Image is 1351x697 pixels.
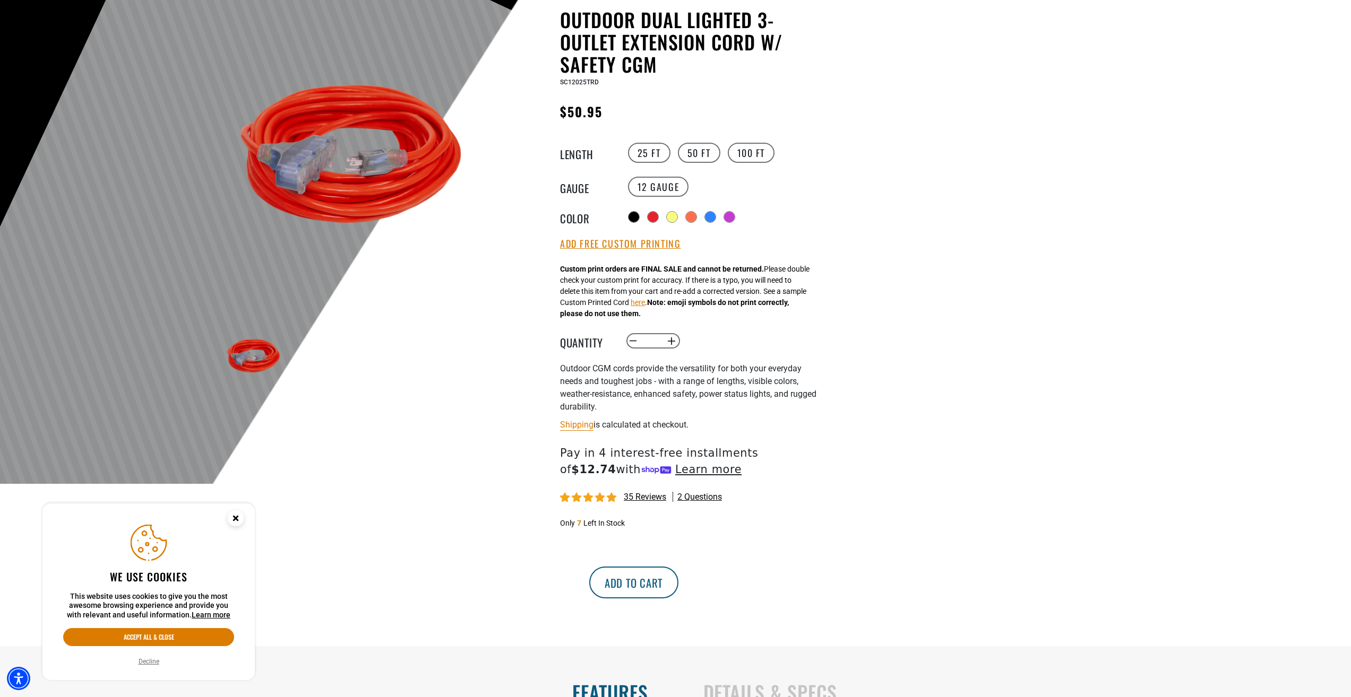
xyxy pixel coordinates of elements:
span: SC12025TRD [560,79,599,86]
span: $50.95 [560,102,603,121]
label: 100 FT [728,143,775,163]
legend: Length [560,146,613,160]
span: 4.80 stars [560,493,618,503]
legend: Color [560,210,613,224]
p: This website uses cookies to give you the most awesome browsing experience and provide you with r... [63,592,234,620]
span: 7 [577,519,581,527]
button: Decline [135,656,162,667]
span: Left In Stock [583,519,625,527]
button: here [631,297,645,308]
a: This website uses cookies to give you the most awesome browsing experience and provide you with r... [192,611,230,619]
div: Please double check your custom print for accuracy. If there is a typo, you will need to delete t... [560,264,810,319]
label: Quantity [560,334,613,348]
h2: We use cookies [63,570,234,583]
legend: Gauge [560,180,613,194]
div: is calculated at checkout. [560,417,820,432]
button: Accept all & close [63,628,234,646]
span: 2 questions [677,491,722,503]
button: Add Free Custom Printing [560,238,681,250]
aside: Cookie Consent [42,503,255,681]
strong: Custom print orders are FINAL SALE and cannot be returned. [560,265,764,273]
button: Close this option [217,503,255,536]
span: Only [560,519,575,527]
span: 35 reviews [624,492,666,502]
label: 25 FT [628,143,670,163]
label: 50 FT [678,143,720,163]
span: Outdoor CGM cords provide the versatility for both your everyday needs and toughest jobs - with a... [560,363,816,412]
strong: Note: emoji symbols do not print correctly, please do not use them. [560,298,789,318]
img: red [222,327,284,389]
label: 12 Gauge [628,177,689,197]
a: Shipping [560,420,593,430]
button: Add to cart [589,567,678,598]
div: Accessibility Menu [7,667,30,690]
img: red [222,36,478,291]
h1: Outdoor Dual Lighted 3-Outlet Extension Cord w/ Safety CGM [560,8,820,75]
